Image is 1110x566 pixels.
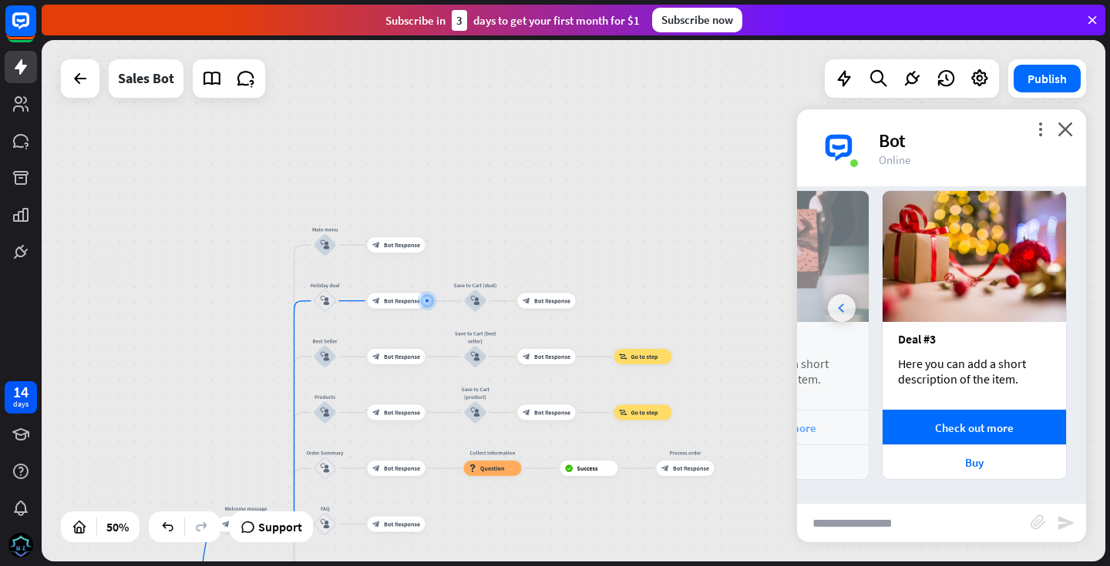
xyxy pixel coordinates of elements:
[118,59,174,98] div: Sales Bot
[471,352,480,361] i: block_user_input
[523,297,530,305] i: block_bot_response
[631,353,658,360] span: Go to step
[651,449,720,457] div: Process order
[452,330,499,345] div: Save to Cart (best seller)
[302,394,348,401] div: Products
[534,409,570,417] span: Bot Response
[302,505,348,513] div: FAQ
[631,409,658,417] span: Go to step
[890,455,1058,470] div: Buy
[480,464,505,472] span: Question
[302,449,348,457] div: Order Summary
[879,129,1068,152] div: Bot
[619,353,627,360] i: block_goto
[372,409,380,417] i: block_bot_response
[372,241,380,249] i: block_bot_response
[211,505,281,513] div: Welcome message
[1031,514,1046,530] i: block_attachment
[258,514,302,539] span: Support
[384,521,420,528] span: Bot Response
[1014,65,1081,92] button: Publish
[534,353,570,360] span: Bot Response
[673,464,709,472] span: Bot Response
[452,282,499,290] div: Save to Cart (deal)
[452,386,499,401] div: Save to Cart (product)
[384,464,420,472] span: Bot Response
[1058,122,1073,136] i: close
[384,353,420,360] span: Bot Response
[222,521,230,528] i: block_bot_response
[321,408,330,417] i: block_user_input
[534,297,570,305] span: Bot Response
[661,464,669,472] i: block_bot_response
[898,331,1051,347] div: Deal #3
[879,152,1068,167] div: Online
[321,240,330,250] i: block_user_input
[471,408,480,417] i: block_user_input
[1057,514,1075,532] i: send
[384,409,420,417] span: Bot Response
[577,464,598,472] span: Success
[469,464,476,472] i: block_question
[12,6,59,52] button: Open LiveChat chat widget
[523,353,530,360] i: block_bot_response
[372,297,380,305] i: block_bot_response
[321,464,330,473] i: block_user_input
[385,10,640,31] div: Subscribe in days to get your first month for $1
[372,464,380,472] i: block_bot_response
[384,297,420,305] span: Bot Response
[13,399,29,410] div: days
[898,356,1051,387] div: Here you can add a short description of the item.
[102,514,133,539] div: 50%
[321,520,330,529] i: block_user_input
[458,449,527,457] div: Collect information
[321,296,330,306] i: block_user_input
[565,464,573,472] i: block_success
[13,385,29,399] div: 14
[471,296,480,306] i: block_user_input
[302,282,348,290] div: Holiday deal
[652,8,742,32] div: Subscribe now
[619,409,627,417] i: block_goto
[372,353,380,360] i: block_bot_response
[302,337,348,345] div: Best Seller
[372,521,380,528] i: block_bot_response
[5,381,37,414] a: 14 days
[452,10,467,31] div: 3
[1033,122,1048,136] i: more_vert
[384,241,420,249] span: Bot Response
[321,352,330,361] i: block_user_input
[890,420,1058,435] div: Check out more
[523,409,530,417] i: block_bot_response
[302,226,348,233] div: Main menu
